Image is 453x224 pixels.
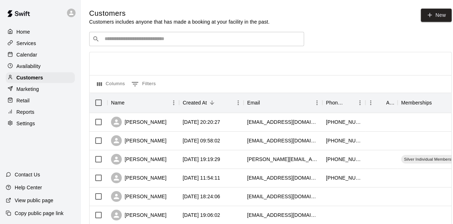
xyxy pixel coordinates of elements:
[365,97,376,108] button: Menu
[6,107,75,117] a: Reports
[365,93,397,113] div: Age
[16,63,41,70] p: Availability
[16,51,37,58] p: Calendar
[16,86,39,93] p: Marketing
[111,93,125,113] div: Name
[247,174,319,181] div: austinkellyfuller@gmail.com
[183,137,220,144] div: 2025-10-08 09:58:02
[247,211,319,219] div: hemigucci@yahoo.com
[6,26,75,37] a: Home
[326,156,362,163] div: +19404353828
[326,118,362,126] div: +18177977769
[16,40,36,47] p: Services
[247,137,319,144] div: danielm723131@gmail.com
[15,184,42,191] p: Help Center
[326,174,362,181] div: +16122407393
[95,78,127,90] button: Select columns
[183,118,220,126] div: 2025-10-12 20:20:27
[89,18,270,25] p: Customers includes anyone that has made a booking at your facility in the past.
[207,98,217,108] button: Sort
[168,97,179,108] button: Menu
[89,32,304,46] div: Search customers by name or email
[16,74,43,81] p: Customers
[16,108,34,116] p: Reports
[15,171,40,178] p: Contact Us
[183,211,220,219] div: 2025-09-22 19:06:02
[260,98,270,108] button: Sort
[421,9,452,22] a: New
[6,95,75,106] a: Retail
[312,97,322,108] button: Menu
[107,93,179,113] div: Name
[89,9,270,18] h5: Customers
[111,154,167,165] div: [PERSON_NAME]
[16,28,30,35] p: Home
[6,38,75,49] a: Services
[432,98,442,108] button: Sort
[6,49,75,60] a: Calendar
[6,72,75,83] a: Customers
[183,193,220,200] div: 2025-09-24 18:24:06
[16,120,35,127] p: Settings
[322,93,365,113] div: Phone Number
[111,191,167,202] div: [PERSON_NAME]
[16,97,30,104] p: Retail
[6,61,75,72] a: Availability
[130,78,158,90] button: Show filters
[111,135,167,146] div: [PERSON_NAME]
[233,97,244,108] button: Menu
[125,98,135,108] button: Sort
[183,174,220,181] div: 2025-09-29 11:54:11
[183,156,220,163] div: 2025-10-07 19:19:29
[6,84,75,94] a: Marketing
[247,93,260,113] div: Email
[386,93,394,113] div: Age
[326,137,362,144] div: +16822625309
[247,193,319,200] div: 4cn2011@gmail.com
[247,156,319,163] div: denise-c-lopez@outlook.com
[326,93,344,113] div: Phone Number
[355,97,365,108] button: Menu
[15,210,63,217] p: Copy public page link
[376,98,386,108] button: Sort
[15,197,53,204] p: View public page
[111,117,167,127] div: [PERSON_NAME]
[111,210,167,220] div: [PERSON_NAME]
[247,118,319,126] div: ana_seu@hotmail.com
[401,93,432,113] div: Memberships
[183,93,207,113] div: Created At
[179,93,244,113] div: Created At
[244,93,322,113] div: Email
[111,172,167,183] div: [PERSON_NAME]
[6,118,75,129] a: Settings
[344,98,355,108] button: Sort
